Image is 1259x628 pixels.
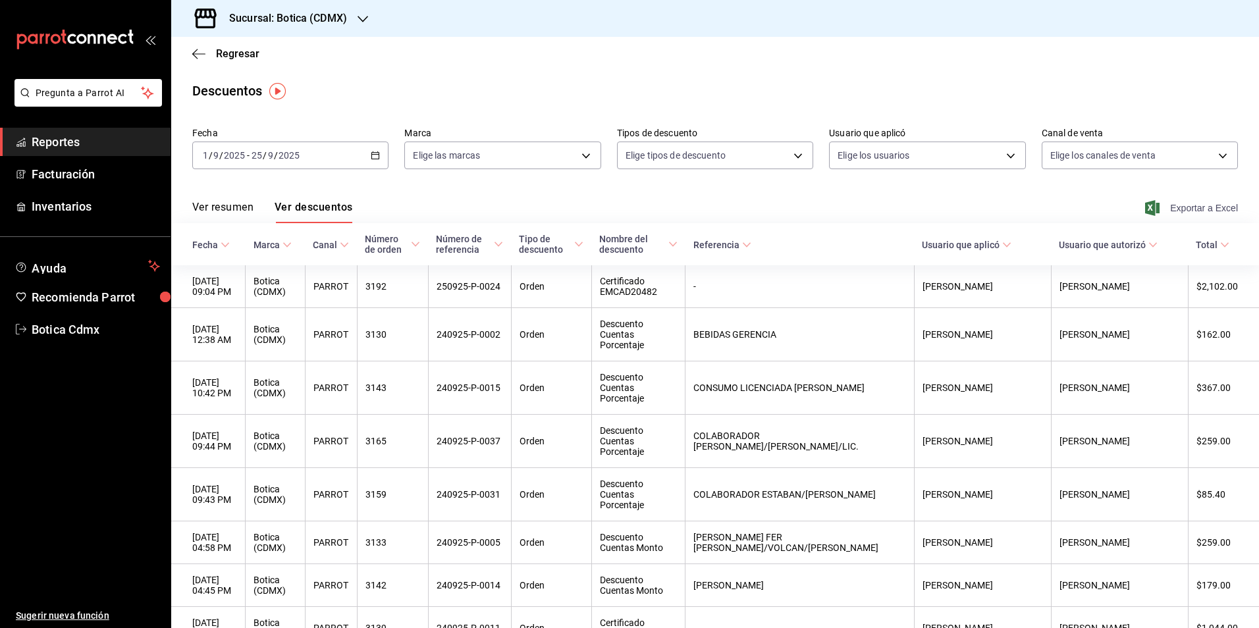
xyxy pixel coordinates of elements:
th: 3130 [357,308,428,361]
th: [DATE] 12:38 AM [171,308,246,361]
th: COLABORADOR [PERSON_NAME]/[PERSON_NAME]/LIC. [685,415,915,468]
span: Botica Cdmx [32,321,160,338]
span: Fecha [192,240,230,250]
th: [PERSON_NAME] [914,564,1051,607]
th: 3159 [357,468,428,521]
th: Botica (CDMX) [246,265,306,308]
span: Canal [313,240,349,250]
input: ---- [223,150,246,161]
span: Elige las marcas [413,149,480,162]
th: Orden [511,265,591,308]
span: Referencia [693,240,751,250]
th: PARROT [305,308,357,361]
span: Total [1196,240,1229,250]
th: 250925-P-0024 [428,265,511,308]
span: Sugerir nueva función [16,609,160,623]
th: [DATE] 09:43 PM [171,468,246,521]
th: Orden [511,415,591,468]
th: PARROT [305,265,357,308]
label: Marca [404,128,601,138]
span: Elige los usuarios [838,149,909,162]
th: CONSUMO LICENCIADA [PERSON_NAME] [685,361,915,415]
label: Fecha [192,128,388,138]
span: / [263,150,267,161]
th: Orden [511,468,591,521]
span: Pregunta a Parrot AI [36,86,142,100]
span: Reportes [32,133,160,151]
th: [DATE] 10:42 PM [171,361,246,415]
button: Ver resumen [192,201,254,223]
th: PARROT [305,468,357,521]
span: / [274,150,278,161]
th: [PERSON_NAME] [914,361,1051,415]
th: [PERSON_NAME] [685,564,915,607]
span: Regresar [216,47,259,60]
th: PARROT [305,361,357,415]
th: [PERSON_NAME] [1051,308,1188,361]
th: [PERSON_NAME] [1051,415,1188,468]
th: PARROT [305,415,357,468]
th: [DATE] 09:04 PM [171,265,246,308]
span: Tipo de descuento [519,234,583,255]
th: $367.00 [1188,361,1259,415]
th: Botica (CDMX) [246,468,306,521]
th: Orden [511,521,591,564]
th: Orden [511,564,591,607]
th: [DATE] 04:45 PM [171,564,246,607]
th: Botica (CDMX) [246,564,306,607]
th: 240925-P-0005 [428,521,511,564]
th: 3192 [357,265,428,308]
input: -- [213,150,219,161]
th: Botica (CDMX) [246,361,306,415]
th: 3165 [357,415,428,468]
th: [PERSON_NAME] [1051,521,1188,564]
input: -- [267,150,274,161]
th: [PERSON_NAME] [914,308,1051,361]
th: [PERSON_NAME] FER [PERSON_NAME]/VOLCAN/[PERSON_NAME] [685,521,915,564]
th: [PERSON_NAME] [1051,564,1188,607]
span: Ayuda [32,258,143,274]
div: Descuentos [192,81,262,101]
th: PARROT [305,521,357,564]
th: Orden [511,308,591,361]
th: [PERSON_NAME] [1051,361,1188,415]
button: open_drawer_menu [145,34,155,45]
div: navigation tabs [192,201,352,223]
th: BEBIDAS GERENCIA [685,308,915,361]
span: Usuario que aplicó [922,240,1011,250]
th: 3142 [357,564,428,607]
th: [DATE] 09:44 PM [171,415,246,468]
button: Pregunta a Parrot AI [14,79,162,107]
span: / [219,150,223,161]
th: 240925-P-0002 [428,308,511,361]
th: [PERSON_NAME] [914,521,1051,564]
span: Elige los canales de venta [1050,149,1156,162]
button: Exportar a Excel [1148,200,1238,216]
th: [PERSON_NAME] [914,265,1051,308]
h3: Sucursal: Botica (CDMX) [219,11,347,26]
th: [PERSON_NAME] [1051,265,1188,308]
input: -- [202,150,209,161]
label: Canal de venta [1042,128,1238,138]
label: Tipos de descuento [617,128,813,138]
span: Número de orden [365,234,420,255]
th: Descuento Cuentas Porcentaje [591,468,685,521]
span: Inventarios [32,197,160,215]
a: Pregunta a Parrot AI [9,95,162,109]
span: Facturación [32,165,160,183]
th: [PERSON_NAME] [914,415,1051,468]
th: Descuento Cuentas Monto [591,564,685,607]
th: $2,102.00 [1188,265,1259,308]
th: 240925-P-0031 [428,468,511,521]
button: Regresar [192,47,259,60]
span: Número de referencia [436,234,503,255]
span: Marca [254,240,292,250]
span: - [247,150,250,161]
span: Elige tipos de descuento [626,149,726,162]
th: [PERSON_NAME] [914,468,1051,521]
button: Ver descuentos [275,201,352,223]
th: 240925-P-0015 [428,361,511,415]
th: Descuento Cuentas Porcentaje [591,308,685,361]
span: Recomienda Parrot [32,288,160,306]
